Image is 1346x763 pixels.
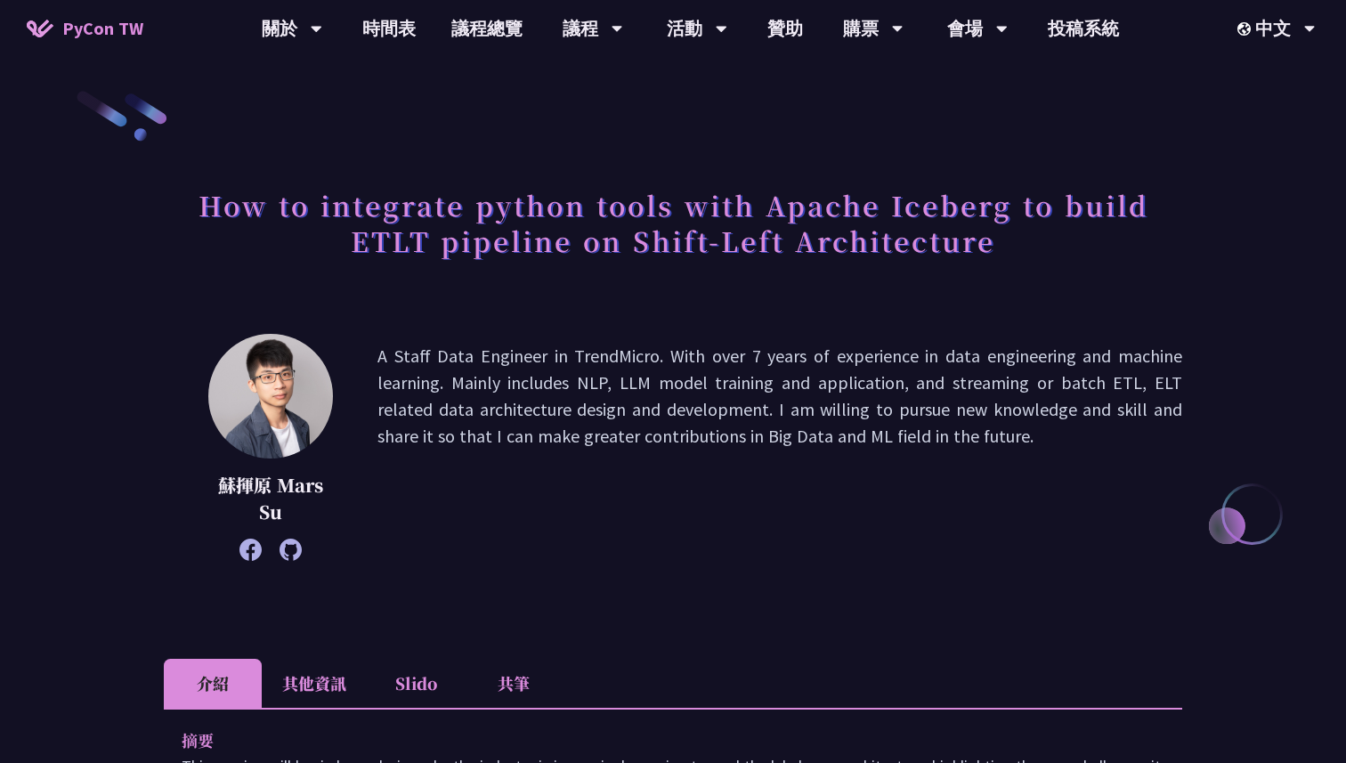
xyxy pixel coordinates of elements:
li: 其他資訊 [262,659,367,708]
img: Home icon of PyCon TW 2025 [27,20,53,37]
p: 摘要 [182,727,1129,753]
p: A Staff Data Engineer in TrendMicro. With over 7 years of experience in data engineering and mach... [377,343,1182,552]
li: 共筆 [465,659,563,708]
span: PyCon TW [62,15,143,42]
img: Locale Icon [1237,22,1255,36]
p: 蘇揮原 Mars Su [208,472,333,525]
li: 介紹 [164,659,262,708]
li: Slido [367,659,465,708]
a: PyCon TW [9,6,161,51]
img: 蘇揮原 Mars Su [208,334,333,459]
h1: How to integrate python tools with Apache Iceberg to build ETLT pipeline on Shift-Left Architecture [164,178,1182,267]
